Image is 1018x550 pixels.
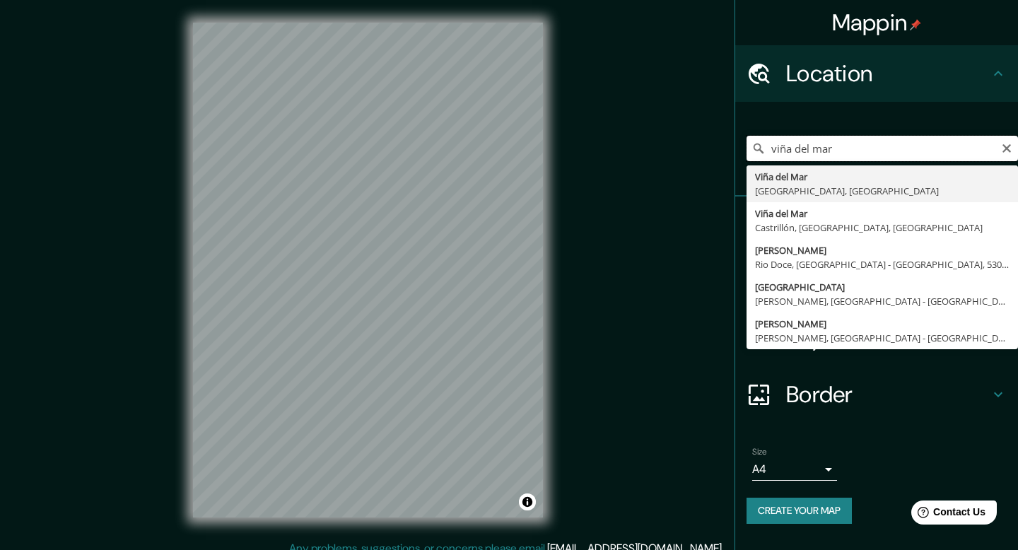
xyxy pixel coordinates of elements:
button: Clear [1001,141,1012,154]
div: [GEOGRAPHIC_DATA] [755,280,1010,294]
div: [PERSON_NAME], [GEOGRAPHIC_DATA] - [GEOGRAPHIC_DATA], 53433-390, [GEOGRAPHIC_DATA] [755,294,1010,308]
button: Create your map [747,498,852,524]
div: Layout [735,310,1018,366]
div: [PERSON_NAME] [755,317,1010,331]
div: Viña del Mar [755,170,1010,184]
div: [PERSON_NAME], [GEOGRAPHIC_DATA] - [GEOGRAPHIC_DATA], 53433-700, [GEOGRAPHIC_DATA] [755,331,1010,345]
button: Toggle attribution [519,493,536,510]
input: Pick your city or area [747,136,1018,161]
div: A4 [752,458,837,481]
img: pin-icon.png [910,19,921,30]
iframe: Help widget launcher [892,495,1002,534]
div: Rio Doce, [GEOGRAPHIC_DATA] - [GEOGRAPHIC_DATA], 53090-503, [GEOGRAPHIC_DATA] [755,257,1010,271]
div: [PERSON_NAME] [755,243,1010,257]
div: [GEOGRAPHIC_DATA], [GEOGRAPHIC_DATA] [755,184,1010,198]
label: Size [752,446,767,458]
h4: Layout [786,324,990,352]
h4: Border [786,380,990,409]
h4: Mappin [832,8,922,37]
div: Castrillón, [GEOGRAPHIC_DATA], [GEOGRAPHIC_DATA] [755,221,1010,235]
div: Style [735,253,1018,310]
div: Border [735,366,1018,423]
div: Viña del Mar [755,206,1010,221]
div: Pins [735,197,1018,253]
div: Location [735,45,1018,102]
h4: Location [786,59,990,88]
canvas: Map [193,23,543,517]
